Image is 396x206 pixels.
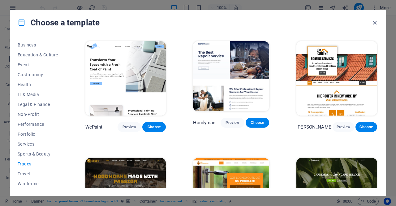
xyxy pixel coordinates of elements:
[85,41,166,116] img: WePaint
[18,18,100,28] h4: Choose a template
[251,120,264,125] span: Choose
[18,181,58,186] span: Wireframe
[296,124,333,130] p: [PERSON_NAME]
[18,80,58,90] button: Health
[18,50,58,60] button: Education & Culture
[85,124,103,130] p: WePaint
[18,92,58,97] span: IT & Media
[226,120,239,125] span: Preview
[18,139,58,149] button: Services
[18,169,58,179] button: Travel
[18,122,58,127] span: Performance
[18,52,58,57] span: Education & Culture
[14,165,22,166] button: 1
[18,109,58,119] button: Non-Profit
[18,62,58,67] span: Event
[14,172,22,174] button: 2
[18,40,58,50] button: Business
[18,129,58,139] button: Portfolio
[246,118,269,128] button: Choose
[118,122,141,132] button: Preview
[18,60,58,70] button: Event
[147,125,161,129] span: Choose
[142,122,166,132] button: Choose
[333,122,354,132] button: Preview
[355,122,377,132] button: Choose
[193,120,215,126] p: Handyman
[18,179,58,189] button: Wireframe
[18,90,58,99] button: IT & Media
[18,112,58,117] span: Non-Profit
[18,149,58,159] button: Sports & Beauty
[18,132,58,137] span: Portfolio
[18,42,58,47] span: Business
[296,41,377,116] img: Max Roofer
[18,159,58,169] button: Trades
[338,125,349,129] span: Preview
[18,171,58,176] span: Travel
[18,161,58,166] span: Trades
[123,125,136,129] span: Preview
[18,70,58,80] button: Gastronomy
[14,180,22,181] button: 3
[193,41,269,111] img: Handyman
[18,102,58,107] span: Legal & Finance
[18,119,58,129] button: Performance
[360,125,372,129] span: Choose
[18,142,58,147] span: Services
[18,82,58,87] span: Health
[18,151,58,156] span: Sports & Beauty
[18,99,58,109] button: Legal & Finance
[18,72,58,77] span: Gastronomy
[221,118,244,128] button: Preview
